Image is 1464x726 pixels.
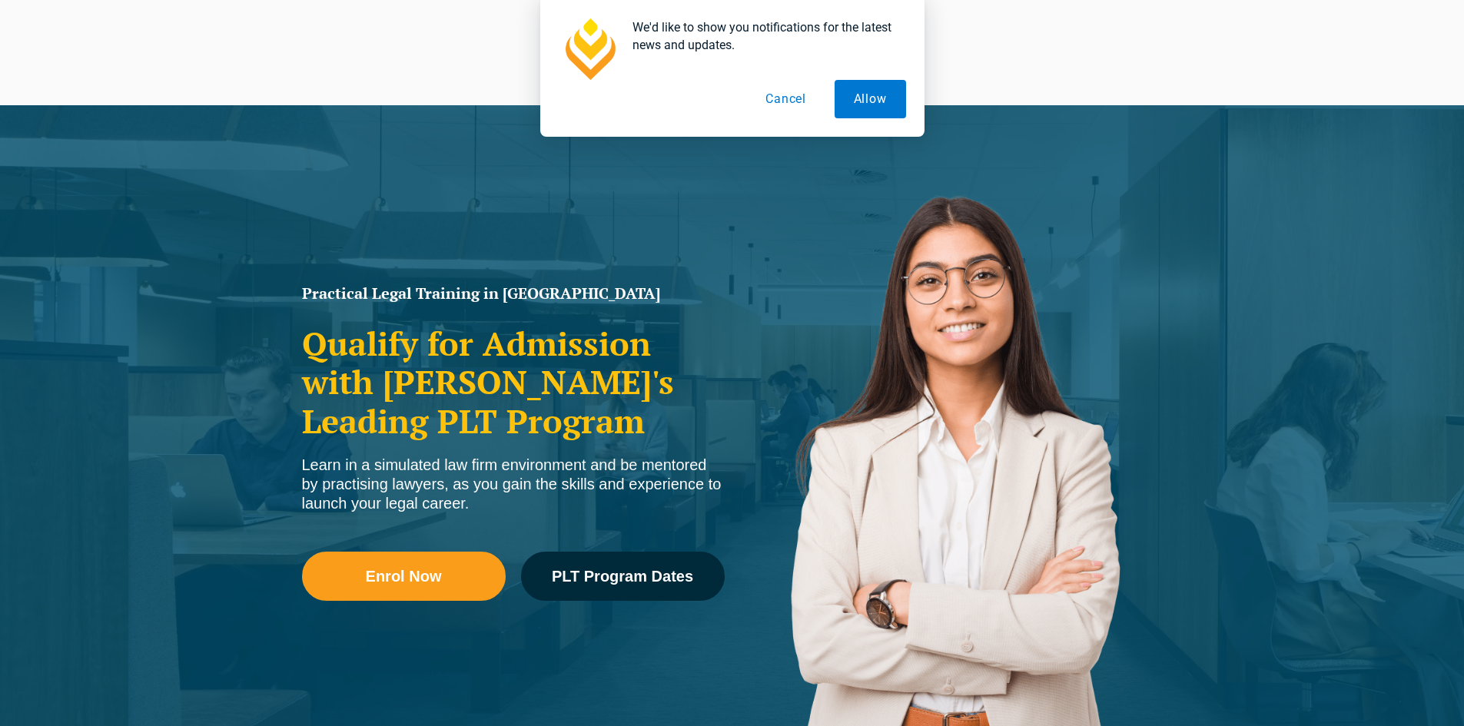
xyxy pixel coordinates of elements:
[302,286,725,301] h1: Practical Legal Training in [GEOGRAPHIC_DATA]
[559,18,620,80] img: notification icon
[746,80,825,118] button: Cancel
[521,552,725,601] a: PLT Program Dates
[366,569,442,584] span: Enrol Now
[620,18,906,54] div: We'd like to show you notifications for the latest news and updates.
[302,324,725,440] h2: Qualify for Admission with [PERSON_NAME]'s Leading PLT Program
[552,569,693,584] span: PLT Program Dates
[302,552,506,601] a: Enrol Now
[302,456,725,513] div: Learn in a simulated law firm environment and be mentored by practising lawyers, as you gain the ...
[835,80,906,118] button: Allow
